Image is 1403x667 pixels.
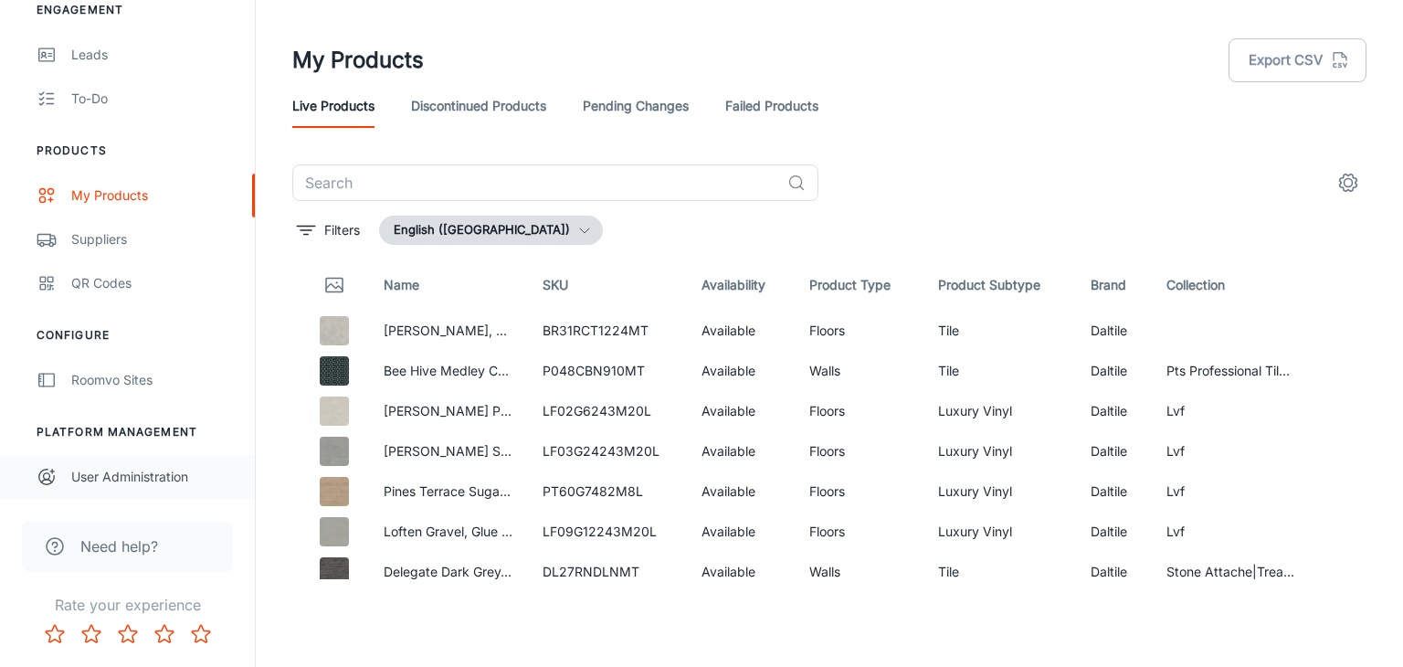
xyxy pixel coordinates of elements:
[110,616,146,652] button: Rate 3 star
[1152,552,1311,592] td: Stone Attache|Tread Pavers|Xteriors Program
[528,259,687,311] th: SKU
[795,311,923,351] td: Floors
[384,321,513,341] p: [PERSON_NAME], Rectangle, 12X24, Matte
[923,391,1076,431] td: Luxury Vinyl
[795,351,923,391] td: Walls
[1076,259,1153,311] th: Brand
[411,84,546,128] a: Discontinued Products
[795,391,923,431] td: Floors
[1330,164,1366,201] button: settings
[923,471,1076,512] td: Luxury Vinyl
[71,229,237,249] div: Suppliers
[71,185,237,206] div: My Products
[146,616,183,652] button: Rate 4 star
[1152,391,1311,431] td: Lvf
[37,616,73,652] button: Rate 1 star
[923,512,1076,552] td: Luxury Vinyl
[528,391,687,431] td: LF02G6243M20L
[1152,431,1311,471] td: Lvf
[384,482,513,502] p: Pines Terrace Sugar, Glue Down, 7 1/4X48, 2.0MM, 8 MIL(0.2032MM)
[379,216,603,245] button: English ([GEOGRAPHIC_DATA])
[292,44,424,77] h1: My Products
[795,259,923,311] th: Product Type
[1076,391,1153,431] td: Daltile
[923,311,1076,351] td: Tile
[384,562,513,582] p: Delegate Dark Grey, Random Linear, Matte
[923,552,1076,592] td: Tile
[795,471,923,512] td: Floors
[73,616,110,652] button: Rate 2 star
[528,351,687,391] td: P048CBN910MT
[725,84,818,128] a: Failed Products
[80,535,158,557] span: Need help?
[528,431,687,471] td: LF03G24243M20L
[384,522,513,542] p: Loften Gravel, Glue Down, 12X24, 3.0MM, 20 MIL(0.508MM)
[369,259,528,311] th: Name
[384,401,513,421] p: [PERSON_NAME] Pebble, Glue Down, 6X24, 3.0MM, 20 MIL(0.508MM)
[324,220,360,240] p: Filters
[528,311,687,351] td: BR31RCT1224MT
[71,467,237,487] div: User Administration
[1076,471,1153,512] td: Daltile
[71,45,237,65] div: Leads
[292,216,364,245] button: filter
[1152,259,1311,311] th: Collection
[1076,431,1153,471] td: Daltile
[795,431,923,471] td: Floors
[528,552,687,592] td: DL27RNDLNMT
[71,89,237,109] div: To-do
[1076,351,1153,391] td: Daltile
[687,311,795,351] td: Available
[1076,512,1153,552] td: Daltile
[923,351,1076,391] td: Tile
[183,616,219,652] button: Rate 5 star
[1076,311,1153,351] td: Daltile
[687,391,795,431] td: Available
[923,431,1076,471] td: Luxury Vinyl
[687,351,795,391] td: Available
[687,552,795,592] td: Available
[528,471,687,512] td: PT60G7482M8L
[687,259,795,311] th: Availability
[71,370,237,390] div: Roomvo Sites
[71,273,237,293] div: QR Codes
[15,594,240,616] p: Rate your experience
[323,274,345,296] svg: Thumbnail
[1076,552,1153,592] td: Daltile
[384,441,513,461] p: [PERSON_NAME] Smoke, Glue Down, 24X24, 3.0MM, 20 MIL(0.508MM)
[795,552,923,592] td: Walls
[528,512,687,552] td: LF09G12243M20L
[687,471,795,512] td: Available
[687,512,795,552] td: Available
[1229,38,1366,82] button: Export CSV
[1152,512,1311,552] td: Lvf
[795,512,923,552] td: Floors
[923,259,1076,311] th: Product Subtype
[292,164,780,201] input: Search
[292,84,374,128] a: Live Products
[687,431,795,471] td: Available
[583,84,689,128] a: Pending Changes
[384,361,513,381] p: Bee Hive Medley Cube Negative, Cube Negative, 8 1/2X10, Matte
[1152,471,1311,512] td: Lvf
[1152,351,1311,391] td: Pts Professional Tile Solution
